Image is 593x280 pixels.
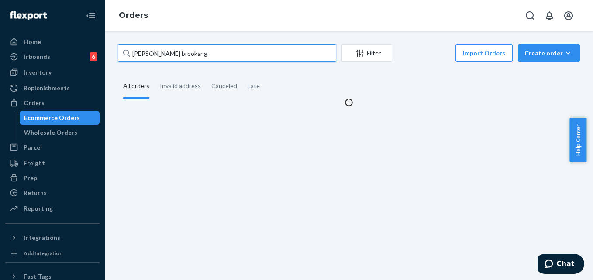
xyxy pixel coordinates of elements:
div: Ecommerce Orders [24,113,80,122]
a: Parcel [5,140,100,154]
div: Prep [24,174,37,182]
button: Create order [518,44,580,62]
a: Freight [5,156,100,170]
img: Flexport logo [10,11,47,20]
a: Inventory [5,65,100,79]
div: Freight [24,159,45,167]
a: Prep [5,171,100,185]
button: Import Orders [455,44,513,62]
button: Close Navigation [82,7,100,24]
div: Replenishments [24,84,70,92]
a: Inbounds6 [5,50,100,64]
div: Parcel [24,143,42,152]
iframe: Opens a widget where you can chat to one of our agents [538,254,584,276]
a: Wholesale Orders [20,126,100,140]
div: 6 [90,52,97,61]
input: Search orders [118,44,336,62]
div: Reporting [24,204,53,213]
div: Inventory [24,68,52,77]
div: Add Integration [24,249,62,257]
button: Open account menu [560,7,577,24]
div: Returns [24,188,47,197]
button: Integrations [5,231,100,245]
div: Canceled [211,75,237,97]
div: Integrations [24,233,60,242]
button: Open Search Box [521,7,539,24]
div: All orders [123,75,149,99]
div: Inbounds [24,52,50,61]
a: Reporting [5,201,100,215]
ol: breadcrumbs [112,3,155,28]
a: Orders [119,10,148,20]
div: Late [248,75,260,97]
a: Ecommerce Orders [20,111,100,125]
div: Create order [524,49,573,58]
a: Returns [5,186,100,200]
button: Help Center [569,118,586,162]
div: Wholesale Orders [24,128,77,137]
button: Open notifications [541,7,558,24]
button: Filter [341,44,392,62]
a: Home [5,35,100,49]
div: Invalid address [160,75,201,97]
div: Orders [24,99,45,107]
div: Home [24,38,41,46]
a: Orders [5,96,100,110]
a: Replenishments [5,81,100,95]
div: Filter [342,49,392,58]
a: Add Integration [5,248,100,259]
